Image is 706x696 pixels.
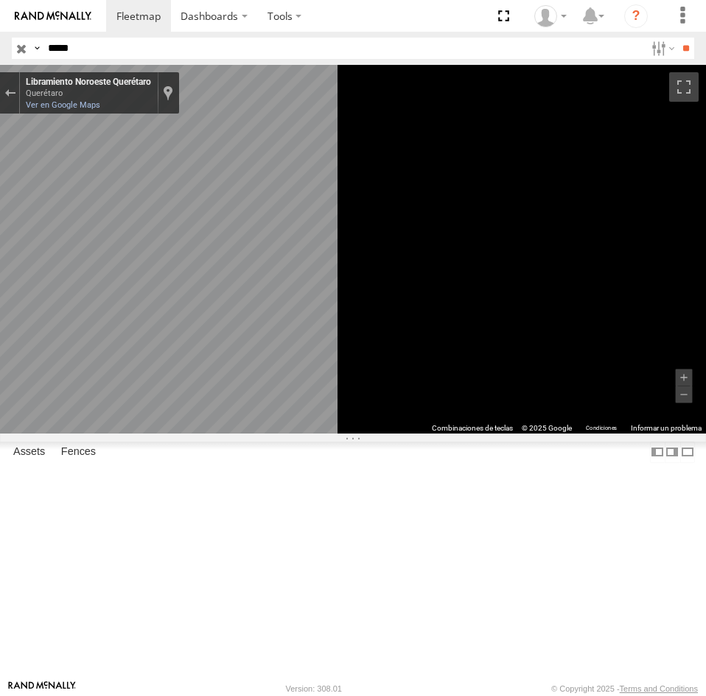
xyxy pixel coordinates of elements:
[676,386,693,403] button: Alejar
[26,88,151,98] div: Querétaro
[650,442,665,463] label: Dock Summary Table to the Left
[620,684,698,693] a: Terms and Conditions
[54,442,103,462] label: Fences
[529,5,572,27] div: Juan Natividad
[631,424,702,432] a: Informar un problema
[522,424,572,432] span: © 2025 Google
[646,38,677,59] label: Search Filter Options
[665,442,679,463] label: Dock Summary Table to the Right
[26,77,151,88] div: Libramiento Noroeste Querétaro
[163,85,173,101] a: Mostrar ubicación en el mapa
[6,442,52,462] label: Assets
[31,38,43,59] label: Search Query
[26,100,100,110] a: Ver en Google Maps
[286,684,342,693] div: Version: 308.01
[432,423,513,434] button: Combinaciones de teclas
[669,72,699,102] button: Activar o desactivar la vista de pantalla completa
[676,369,693,386] button: Acercar
[680,442,695,463] label: Hide Summary Table
[586,425,617,431] a: Condiciones (se abre en una nueva pestaña)
[8,681,76,696] a: Visit our Website
[551,684,698,693] div: © Copyright 2025 -
[624,4,648,28] i: ?
[15,11,91,21] img: rand-logo.svg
